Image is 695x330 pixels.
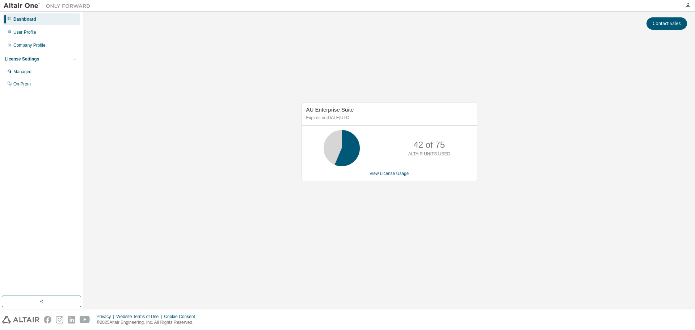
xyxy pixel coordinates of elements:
[116,314,164,319] div: Website Terms of Use
[306,106,354,113] span: AU Enterprise Suite
[97,314,116,319] div: Privacy
[13,16,36,22] div: Dashboard
[646,17,687,30] button: Contact Sales
[80,316,90,323] img: youtube.svg
[4,2,94,9] img: Altair One
[13,69,31,75] div: Managed
[13,29,36,35] div: User Profile
[68,316,75,323] img: linkedin.svg
[164,314,199,319] div: Cookie Consent
[56,316,63,323] img: instagram.svg
[13,42,46,48] div: Company Profile
[2,316,39,323] img: altair_logo.svg
[306,115,471,121] p: Expires on [DATE] UTC
[44,316,51,323] img: facebook.svg
[413,139,445,151] p: 42 of 75
[13,81,31,87] div: On Prem
[97,319,199,326] p: © 2025 Altair Engineering, Inc. All Rights Reserved.
[370,171,409,176] a: View License Usage
[5,56,39,62] div: License Settings
[408,151,450,157] p: ALTAIR UNITS USED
